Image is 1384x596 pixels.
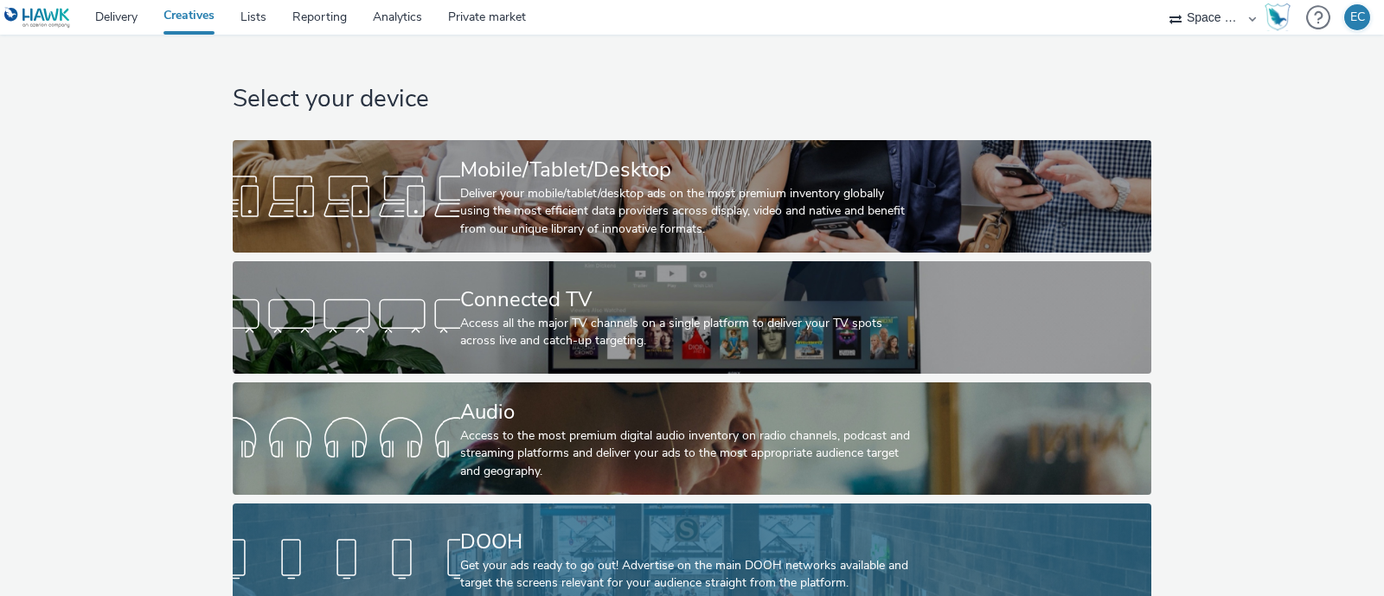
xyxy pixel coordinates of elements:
img: Hawk Academy [1265,3,1291,31]
a: AudioAccess to the most premium digital audio inventory on radio channels, podcast and streaming ... [233,382,1151,495]
div: Get your ads ready to go out! Advertise on the main DOOH networks available and target the screen... [460,557,916,593]
a: Connected TVAccess all the major TV channels on a single platform to deliver your TV spots across... [233,261,1151,374]
div: EC [1350,4,1365,30]
div: Access to the most premium digital audio inventory on radio channels, podcast and streaming platf... [460,427,916,480]
div: DOOH [460,527,916,557]
a: Mobile/Tablet/DesktopDeliver your mobile/tablet/desktop ads on the most premium inventory globall... [233,140,1151,253]
div: Audio [460,397,916,427]
div: Connected TV [460,285,916,315]
img: undefined Logo [4,7,71,29]
div: Access all the major TV channels on a single platform to deliver your TV spots across live and ca... [460,315,916,350]
a: Hawk Academy [1265,3,1297,31]
div: Mobile/Tablet/Desktop [460,155,916,185]
div: Deliver your mobile/tablet/desktop ads on the most premium inventory globally using the most effi... [460,185,916,238]
h1: Select your device [233,83,1151,116]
